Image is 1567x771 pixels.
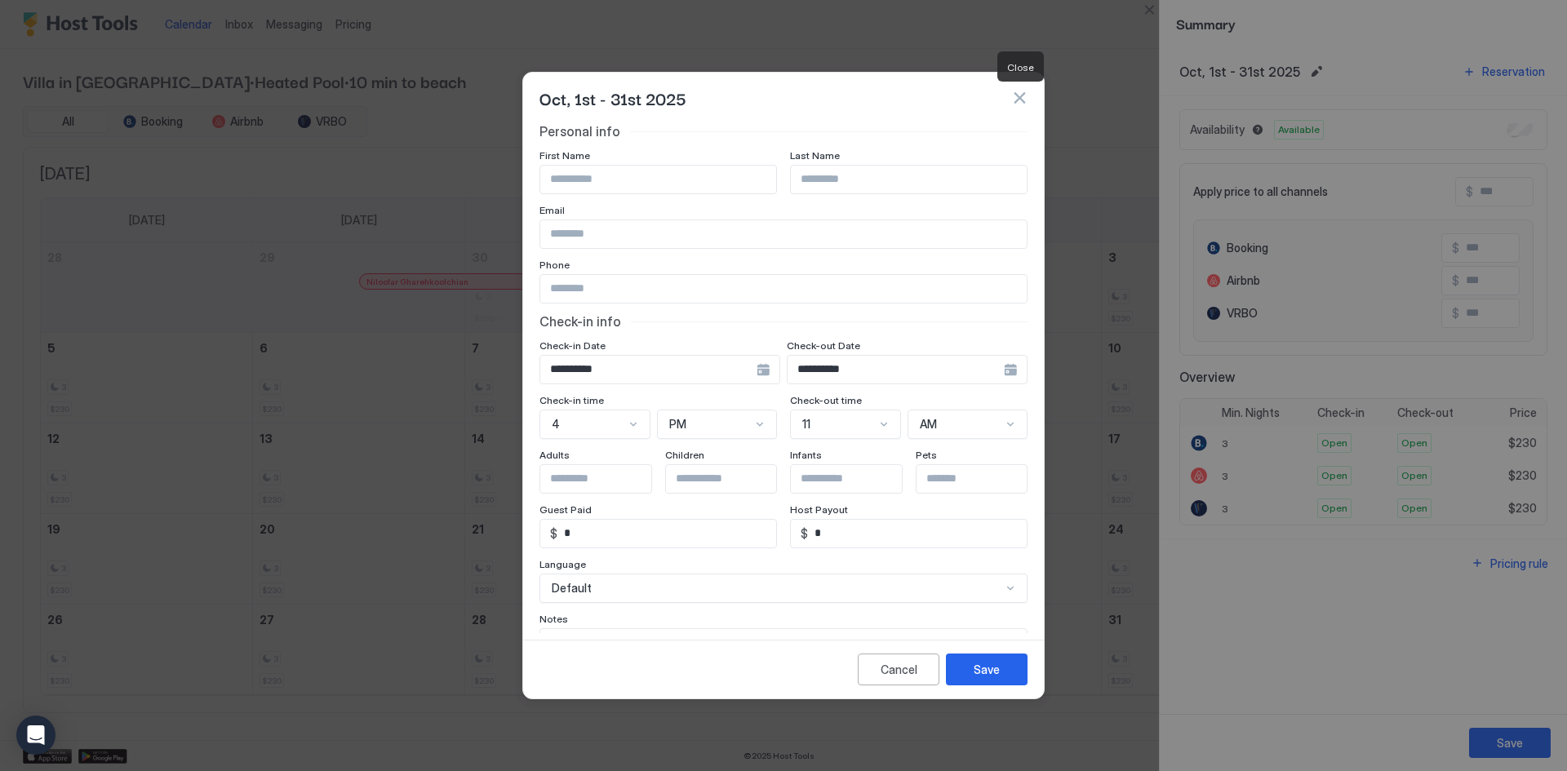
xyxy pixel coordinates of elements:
[916,449,937,461] span: Pets
[540,629,1027,709] textarea: Input Field
[539,558,586,570] span: Language
[920,417,937,432] span: AM
[539,149,590,162] span: First Name
[790,394,862,406] span: Check-out time
[787,339,860,352] span: Check-out Date
[790,449,822,461] span: Infants
[1007,61,1034,73] span: Close
[557,520,776,547] input: Input Field
[540,220,1027,248] input: Input Field
[539,394,604,406] span: Check-in time
[791,166,1027,193] input: Input Field
[666,465,800,493] input: Input Field
[540,465,674,493] input: Input Field
[539,313,621,330] span: Check-in info
[539,123,620,140] span: Personal info
[539,449,570,461] span: Adults
[16,716,55,755] div: Open Intercom Messenger
[539,204,565,216] span: Email
[974,661,1000,678] div: Save
[539,86,686,110] span: Oct, 1st - 31st 2025
[539,503,592,516] span: Guest Paid
[552,417,560,432] span: 4
[917,465,1050,493] input: Input Field
[881,661,917,678] div: Cancel
[540,275,1027,303] input: Input Field
[540,356,757,383] input: Input Field
[539,339,606,352] span: Check-in Date
[802,417,810,432] span: 11
[552,581,592,596] span: Default
[539,613,568,625] span: Notes
[790,149,840,162] span: Last Name
[669,417,686,432] span: PM
[791,465,925,493] input: Input Field
[539,259,570,271] span: Phone
[550,526,557,541] span: $
[665,449,704,461] span: Children
[801,526,808,541] span: $
[946,654,1028,685] button: Save
[858,654,939,685] button: Cancel
[540,166,776,193] input: Input Field
[808,520,1027,547] input: Input Field
[788,356,1004,383] input: Input Field
[790,503,848,516] span: Host Payout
